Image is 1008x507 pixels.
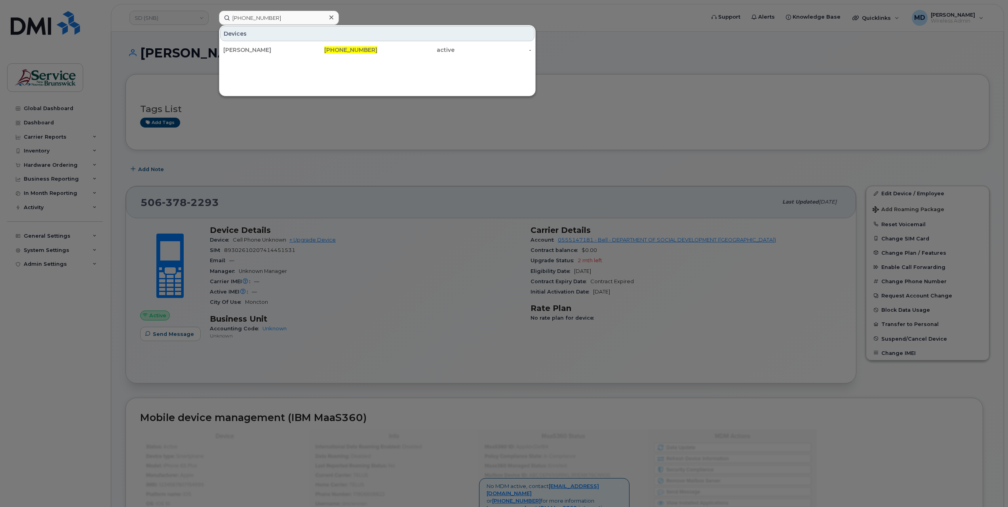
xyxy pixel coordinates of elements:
[324,46,377,53] span: [PHONE_NUMBER]
[455,46,532,54] div: -
[223,46,300,54] div: [PERSON_NAME]
[220,43,534,57] a: [PERSON_NAME][PHONE_NUMBER]active-
[220,26,534,41] div: Devices
[377,46,455,54] div: active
